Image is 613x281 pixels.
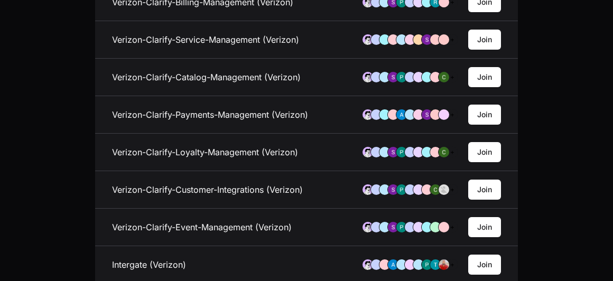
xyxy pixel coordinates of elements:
[112,146,298,158] h3: Verizon-Clarify-Loyalty-Management (Verizon)
[468,180,501,200] button: Join
[396,147,407,157] img: ACg8ocLL3vXvdba5S5V7nChXuiKYjYAj5GQFF3QGVBb6etwgLiZA=s96-c
[363,72,373,82] img: avatar
[396,72,407,82] img: ACg8ocLL3vXvdba5S5V7nChXuiKYjYAj5GQFF3QGVBb6etwgLiZA=s96-c
[430,184,441,195] img: ACg8ocKkQdaZ7O0W4isa6ORNxlMkUhTbx31wX9jVkdgwMeQO7anWDQ=s96-c
[396,184,407,195] img: ACg8ocLL3vXvdba5S5V7nChXuiKYjYAj5GQFF3QGVBb6etwgLiZA=s96-c
[422,34,432,45] img: ACg8ocLMZVwJcQ6ienYYOShb2_tczwC2Z7Z6u8NUc1SVA7ddq9cPVg=s96-c
[388,72,398,82] img: ACg8ocLMZVwJcQ6ienYYOShb2_tczwC2Z7Z6u8NUc1SVA7ddq9cPVg=s96-c
[439,184,449,195] img: ACg8ocIFSWBhaO1VbicHmTio-9URHFPgsd0fLhvxQXlDxn86vlgNSg=s96-c
[447,184,458,195] div: +
[468,255,501,275] button: Join
[468,30,501,50] button: Join
[468,142,501,162] button: Join
[388,259,398,270] img: ACg8ocKz7EBFCnWPdTv19o9m_nca3N0OVJEOQCGwElfmCyRVJ95dZw=s96-c
[468,217,501,237] button: Join
[363,109,373,120] img: avatar
[447,222,458,232] div: +
[388,147,398,157] img: ACg8ocLMZVwJcQ6ienYYOShb2_tczwC2Z7Z6u8NUc1SVA7ddq9cPVg=s96-c
[447,109,458,120] div: +
[363,222,373,232] img: avatar
[447,34,458,45] div: +
[439,72,449,82] img: ACg8ocKkQdaZ7O0W4isa6ORNxlMkUhTbx31wX9jVkdgwMeQO7anWDQ=s96-c
[422,109,432,120] img: ACg8ocLMZVwJcQ6ienYYOShb2_tczwC2Z7Z6u8NUc1SVA7ddq9cPVg=s96-c
[468,105,501,125] button: Join
[112,183,303,196] h3: Verizon-Clarify-Customer-Integrations (Verizon)
[363,147,373,157] img: avatar
[112,33,299,46] h3: Verizon-Clarify-Service-Management (Verizon)
[439,259,449,270] img: ACg8ocIv1za6F8xGYbww3Hkw6O_IrTbW7Mgj4yyE-WS8LmDaajZivmk=s96-c
[363,184,373,195] img: avatar
[447,259,458,270] div: +
[112,108,308,121] h3: Verizon-Clarify-Payments-Management (Verizon)
[363,34,373,45] img: avatar
[396,222,407,232] img: ACg8ocLL3vXvdba5S5V7nChXuiKYjYAj5GQFF3QGVBb6etwgLiZA=s96-c
[422,259,432,270] img: ACg8ocLL3vXvdba5S5V7nChXuiKYjYAj5GQFF3QGVBb6etwgLiZA=s96-c
[112,71,301,83] h3: Verizon-Clarify-Catalog-Management (Verizon)
[363,259,373,270] img: avatar
[447,72,458,82] div: +
[430,259,441,270] img: ACg8ocL-P3SnoSMinE6cJ4KuvimZdrZkjavFcOgZl8SznIp-YIbKyw=s96-c
[447,147,458,157] div: +
[388,222,398,232] img: ACg8ocLMZVwJcQ6ienYYOShb2_tczwC2Z7Z6u8NUc1SVA7ddq9cPVg=s96-c
[468,67,501,87] button: Join
[112,258,186,271] h3: Intergate (Verizon)
[112,221,292,233] h3: Verizon-Clarify-Event-Management (Verizon)
[388,184,398,195] img: ACg8ocLMZVwJcQ6ienYYOShb2_tczwC2Z7Z6u8NUc1SVA7ddq9cPVg=s96-c
[396,109,407,120] img: ACg8ocKz7EBFCnWPdTv19o9m_nca3N0OVJEOQCGwElfmCyRVJ95dZw=s96-c
[439,147,449,157] img: ACg8ocKkQdaZ7O0W4isa6ORNxlMkUhTbx31wX9jVkdgwMeQO7anWDQ=s96-c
